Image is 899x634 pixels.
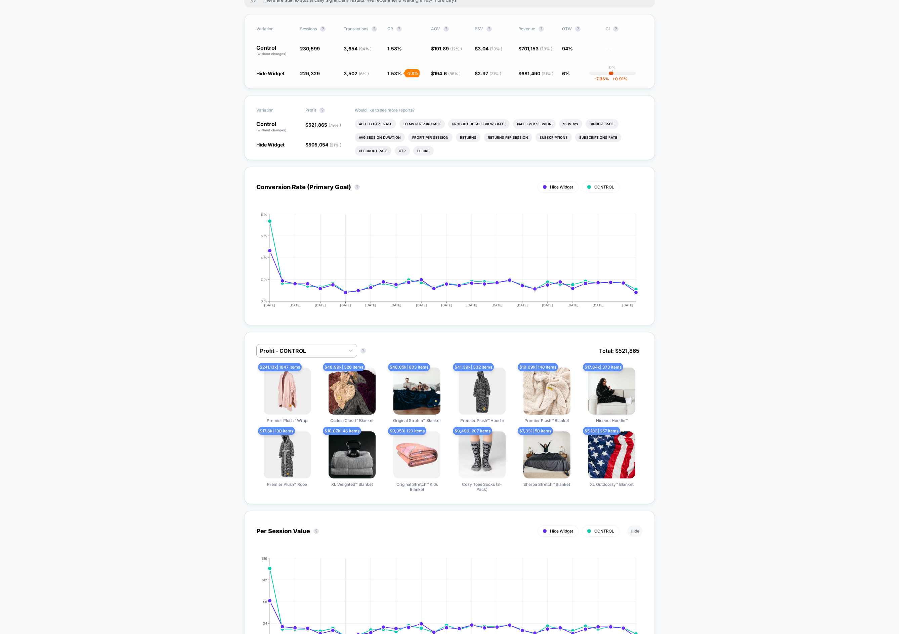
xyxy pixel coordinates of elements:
[523,482,570,487] span: Sherpa Stretch™ Blanket
[518,427,553,435] span: $ 7,331 | 50 items
[258,427,295,435] span: $ 17.6k | 130 items
[434,71,461,76] span: 194.6
[267,418,307,423] span: Premier Plush™ Wrap
[612,70,613,75] p: |
[588,431,635,478] img: XL Outdoorsy™ Blanket
[517,303,528,307] tspan: [DATE]
[594,184,614,189] span: CONTROL
[393,431,440,478] img: Original Stretch™ Kids Blanket
[562,26,599,32] span: OTW
[305,122,341,128] span: $
[586,119,618,129] li: Signups Rate
[340,303,351,307] tspan: [DATE]
[609,76,628,81] span: 0.91 %
[393,368,440,415] img: Original Stretch™ Blanket
[431,46,462,51] span: $
[396,26,402,32] button: ?
[583,363,623,371] span: $ 17.84k | 373 items
[550,529,573,534] span: Hide Widget
[261,234,267,238] tspan: 6 %
[344,26,368,31] span: Transactions
[263,599,267,603] tspan: $8
[491,303,503,307] tspan: [DATE]
[431,71,461,76] span: $
[559,119,582,129] li: Signups
[606,47,643,56] span: ---
[355,133,405,142] li: Avg Session Duration
[262,578,267,582] tspan: $12
[521,46,552,51] span: 701,153
[478,46,502,51] span: 3.04
[588,368,635,415] img: Hideout Hoodie™
[413,146,434,156] li: Clicks
[261,299,267,303] tspan: 0 %
[542,303,553,307] tspan: [DATE]
[331,482,373,487] span: XL Weighted™ Blanket
[261,277,267,281] tspan: 2 %
[264,431,311,478] img: Premier Plush™ Robe
[431,26,440,31] span: AOV
[392,482,442,492] span: Original Stretch™ Kids Blanket
[593,303,604,307] tspan: [DATE]
[590,482,634,487] span: XL Outdoorsy™ Blanket
[313,529,319,534] button: ?
[542,71,553,76] span: ( 21 % )
[308,142,341,147] span: 505,054
[315,303,326,307] tspan: [DATE]
[354,184,360,190] button: ?
[539,26,544,32] button: ?
[365,303,376,307] tspan: [DATE]
[521,71,553,76] span: 681,490
[562,46,573,51] span: 94%
[258,363,302,371] span: $ 241.13k | 1847 items
[393,418,441,423] span: Original Stretch™ Blanket
[360,348,366,353] button: ?
[606,26,643,32] span: CI
[388,427,426,435] span: $ 9,950 | 120 items
[256,128,287,132] span: (without changes)
[323,427,361,435] span: $ 10.07k | 46 items
[609,65,616,70] p: 0%
[387,71,402,76] span: 1.53 %
[256,26,293,32] span: Variation
[484,133,532,142] li: Returns Per Session
[518,26,535,31] span: Revenue
[434,46,462,51] span: 191.89
[329,368,376,415] img: Cuddle Cloud™ Blanket
[256,108,293,113] span: Variation
[448,119,510,129] li: Product Details Views Rate
[613,26,618,32] button: ?
[448,71,461,76] span: ( 88 % )
[261,255,267,259] tspan: 4 %
[330,142,341,147] span: ( 21 % )
[441,303,452,307] tspan: [DATE]
[372,26,377,32] button: ?
[550,184,573,189] span: Hide Widget
[320,26,326,32] button: ?
[627,525,643,537] button: Hide
[518,363,558,371] span: $ 19.69k | 140 items
[475,71,501,76] span: $
[457,482,507,492] span: Cozy Toes Socks (3-Pack)
[518,71,553,76] span: $
[596,418,628,423] span: Hideout Hoodie™
[475,46,502,51] span: $
[459,431,506,478] img: Cozy Toes Socks (3-Pack)
[323,363,365,371] span: $ 48.99k | 326 items
[359,46,372,51] span: ( 94 % )
[460,418,504,423] span: Premier Plush™ Hoodie
[583,427,620,435] span: $ 5,183 | 257 items
[261,212,267,216] tspan: 8 %
[456,133,480,142] li: Returns
[524,418,569,423] span: Premier Plush™ Blanket
[300,26,317,31] span: Sessions
[355,108,643,113] p: Would like to see more reports?
[256,45,293,56] p: Control
[344,46,372,51] span: 3,654
[305,108,316,113] span: Profit
[256,71,285,76] span: Hide Widget
[486,26,492,32] button: ?
[478,71,501,76] span: 2.97
[523,368,570,415] img: Premier Plush™ Blanket
[513,119,556,129] li: Pages Per Session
